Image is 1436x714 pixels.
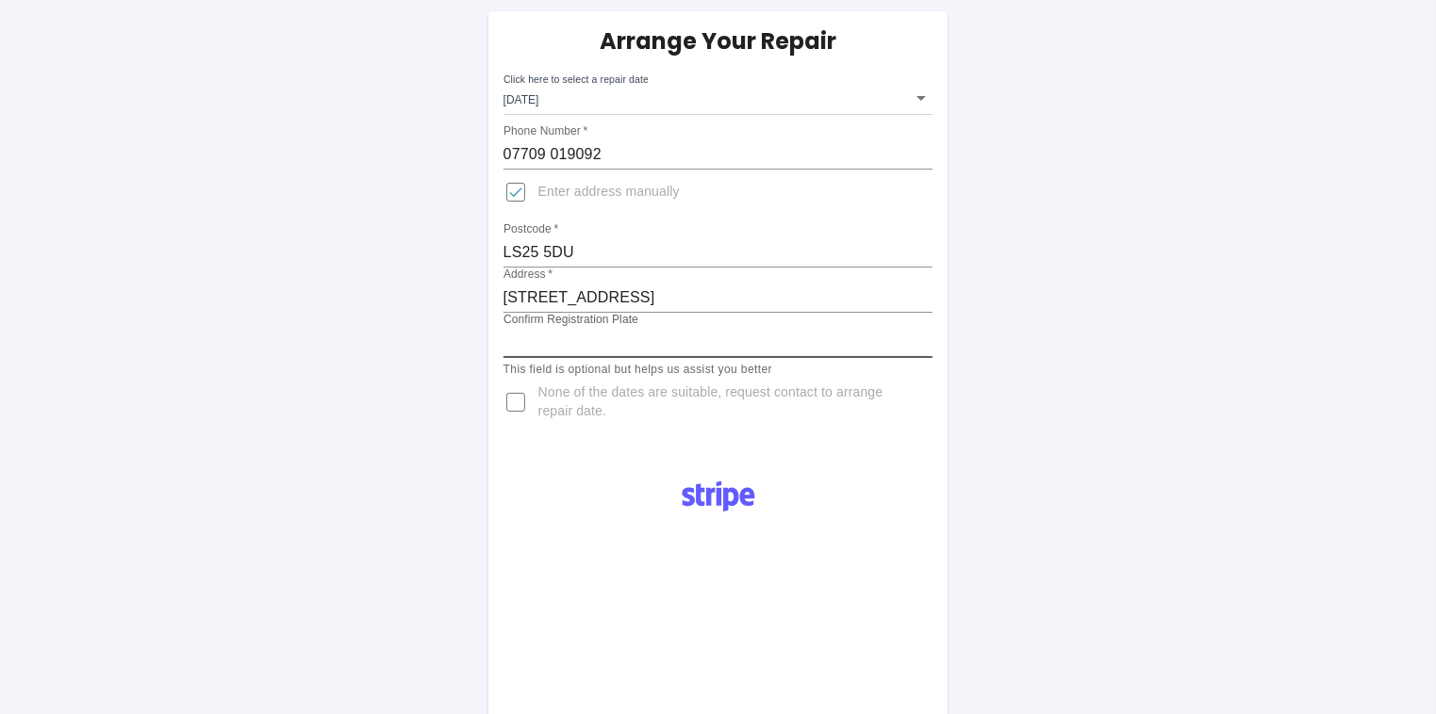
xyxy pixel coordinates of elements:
label: Postcode [503,221,558,237]
div: [DATE] [503,81,933,115]
img: Logo [671,474,766,519]
h5: Arrange Your Repair [600,26,836,57]
label: Click here to select a repair date [503,73,649,87]
p: This field is optional but helps us assist you better [503,361,933,380]
span: None of the dates are suitable, request contact to arrange repair date. [538,383,918,421]
label: Confirm Registration Plate [503,312,638,328]
span: Enter address manually [538,183,680,202]
label: Address [503,267,553,283]
label: Phone Number [503,123,587,139]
